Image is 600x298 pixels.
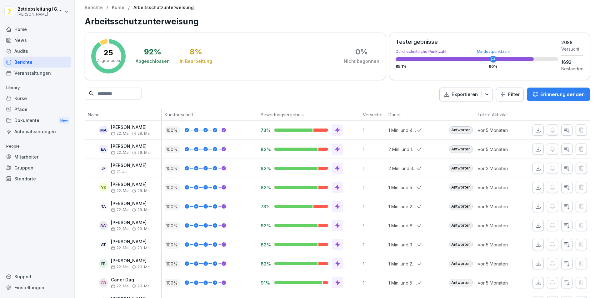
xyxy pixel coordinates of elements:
[561,39,583,46] div: 2088
[111,220,151,225] p: [PERSON_NAME]
[165,222,180,230] p: 100 %
[363,127,385,134] p: 1
[3,162,71,173] div: Gruppen
[111,182,151,187] p: [PERSON_NAME]
[88,111,158,118] p: Name
[500,91,520,98] div: Filter
[111,284,129,288] span: 22. Mai
[99,259,108,268] div: EB
[85,5,103,10] a: Berichte
[363,280,385,286] p: 1
[452,91,478,98] p: Exportieren
[355,48,368,56] div: 0 %
[3,115,71,126] div: Dokumente
[3,24,71,35] a: Home
[99,221,108,230] div: AW
[111,277,151,283] p: Caner Dag
[136,58,170,64] div: Abgeschlossen
[449,260,473,267] div: Antworten
[478,241,523,248] p: vor 5 Monaten
[478,127,523,134] p: vor 5 Monaten
[111,208,129,212] span: 22. Mai
[3,126,71,137] a: Automatisierungen
[449,222,473,229] div: Antworten
[144,48,161,56] div: 92 %
[478,165,523,172] p: vor 2 Monaten
[111,131,129,136] span: 22. Mai
[165,164,180,172] p: 100 %
[99,278,108,287] div: CD
[439,88,493,102] button: Exportieren
[3,115,71,126] a: DokumenteNew
[111,150,129,155] span: 22. Mai
[137,131,151,136] span: 29. Mai
[111,258,151,264] p: [PERSON_NAME]
[3,271,71,282] div: Support
[112,5,124,10] p: Kurse
[478,280,523,286] p: vor 5 Monaten
[449,164,473,172] div: Antworten
[489,65,497,68] div: 60 %
[111,246,129,250] span: 22. Mai
[363,222,385,229] p: 1
[388,203,417,210] p: 1 Min. und 29 Sek.
[3,35,71,46] div: News
[363,184,385,191] p: 1
[388,184,417,191] p: 1 Min. und 59 Sek.
[449,184,473,191] div: Antworten
[137,208,151,212] span: 29. Mai
[137,246,151,250] span: 29. Mai
[388,241,417,248] p: 1 Min. und 3 Sek.
[478,184,523,191] p: vor 5 Monaten
[165,241,180,249] p: 100 %
[3,282,71,293] a: Einstellungen
[165,111,254,118] p: Kursfortschritt
[261,204,269,210] p: 73%
[85,15,590,28] h1: Arbeitsschutzunterweisung
[165,260,180,268] p: 100 %
[3,57,71,68] a: Berichte
[111,169,128,174] span: 21. Juli
[261,261,269,267] p: 82%
[137,189,151,193] span: 29. Mai
[261,184,269,190] p: 82%
[97,58,120,63] p: Zugewiesen
[3,93,71,104] a: Kurse
[449,203,473,210] div: Antworten
[111,144,151,149] p: [PERSON_NAME]
[111,189,129,193] span: 22. Mai
[180,58,212,64] div: In Bearbeitung
[449,241,473,248] div: Antworten
[478,146,523,153] p: vor 5 Monaten
[388,222,417,229] p: 1 Min. und 8 Sek.
[165,203,180,210] p: 100 %
[165,126,180,134] p: 100 %
[3,46,71,57] div: Audits
[261,223,269,229] p: 82%
[165,184,180,191] p: 100 %
[3,104,71,115] a: Pfade
[261,165,269,171] p: 82%
[165,279,180,287] p: 100 %
[111,201,151,206] p: [PERSON_NAME]
[388,280,417,286] p: 1 Min. und 5 Sek.
[396,50,558,53] div: Durchschnittliche Punktzahl
[344,58,379,64] div: Nicht begonnen
[261,146,269,152] p: 82%
[388,127,417,134] p: 1 Min. und 45 Sek.
[477,50,510,53] div: Mindestpunktzahl
[449,145,473,153] div: Antworten
[261,242,269,248] p: 82%
[388,260,417,267] p: 1 Min. und 22 Sek.
[3,173,71,184] a: Standorte
[99,183,108,192] div: YS
[478,222,523,229] p: vor 5 Monaten
[111,227,129,231] span: 22. Mai
[449,279,473,286] div: Antworten
[478,260,523,267] p: vor 5 Monaten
